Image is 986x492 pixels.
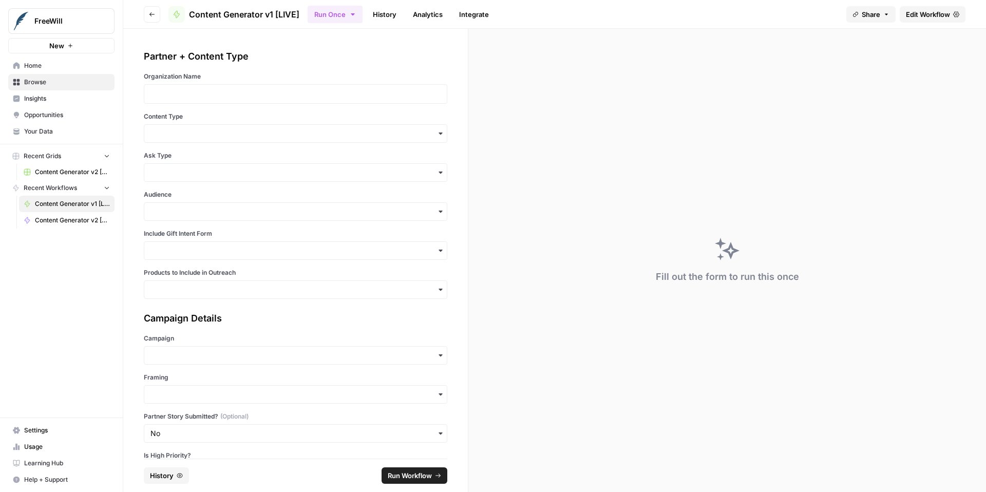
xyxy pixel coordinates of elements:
a: Insights [8,90,115,107]
span: Learning Hub [24,459,110,468]
img: FreeWill Logo [12,12,30,30]
a: Home [8,58,115,74]
button: Workspace: FreeWill [8,8,115,34]
label: Framing [144,373,447,382]
button: Help + Support [8,471,115,488]
button: New [8,38,115,53]
span: Browse [24,78,110,87]
a: Content Generator v1 [LIVE] [168,6,299,23]
label: Content Type [144,112,447,121]
a: Your Data [8,123,115,140]
a: Content Generator v1 [LIVE] [19,196,115,212]
label: Audience [144,190,447,199]
button: Recent Workflows [8,180,115,196]
span: Opportunities [24,110,110,120]
span: History [150,470,174,481]
span: Edit Workflow [906,9,950,20]
a: Content Generator v2 [DRAFT] Test [19,164,115,180]
span: Settings [24,426,110,435]
input: No [150,428,441,439]
button: Run Workflow [382,467,447,484]
span: Recent Workflows [24,183,77,193]
button: History [144,467,189,484]
button: Recent Grids [8,148,115,164]
a: Settings [8,422,115,439]
label: Products to Include in Outreach [144,268,447,277]
button: Share [846,6,896,23]
span: FreeWill [34,16,97,26]
label: Include Gift Intent Form [144,229,447,238]
div: Partner + Content Type [144,49,447,64]
button: Run Once [308,6,363,23]
div: Campaign Details [144,311,447,326]
a: Edit Workflow [900,6,965,23]
span: Content Generator v2 [DRAFT] Test [35,167,110,177]
div: Fill out the form to run this once [656,270,799,284]
a: Integrate [453,6,495,23]
a: Browse [8,74,115,90]
span: New [49,41,64,51]
span: Content Generator v2 [BETA] [35,216,110,225]
label: Campaign [144,334,447,343]
span: Content Generator v1 [LIVE] [189,8,299,21]
a: History [367,6,403,23]
label: Partner Story Submitted? [144,412,447,421]
span: Home [24,61,110,70]
span: Recent Grids [24,152,61,161]
span: Usage [24,442,110,451]
label: Ask Type [144,151,447,160]
span: Run Workflow [388,470,432,481]
a: Opportunities [8,107,115,123]
span: Help + Support [24,475,110,484]
span: (Optional) [220,412,249,421]
a: Analytics [407,6,449,23]
a: Usage [8,439,115,455]
span: Insights [24,94,110,103]
label: Is High Priority? [144,451,447,460]
span: Content Generator v1 [LIVE] [35,199,110,209]
span: Your Data [24,127,110,136]
span: Share [862,9,880,20]
a: Content Generator v2 [BETA] [19,212,115,229]
a: Learning Hub [8,455,115,471]
label: Organization Name [144,72,447,81]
